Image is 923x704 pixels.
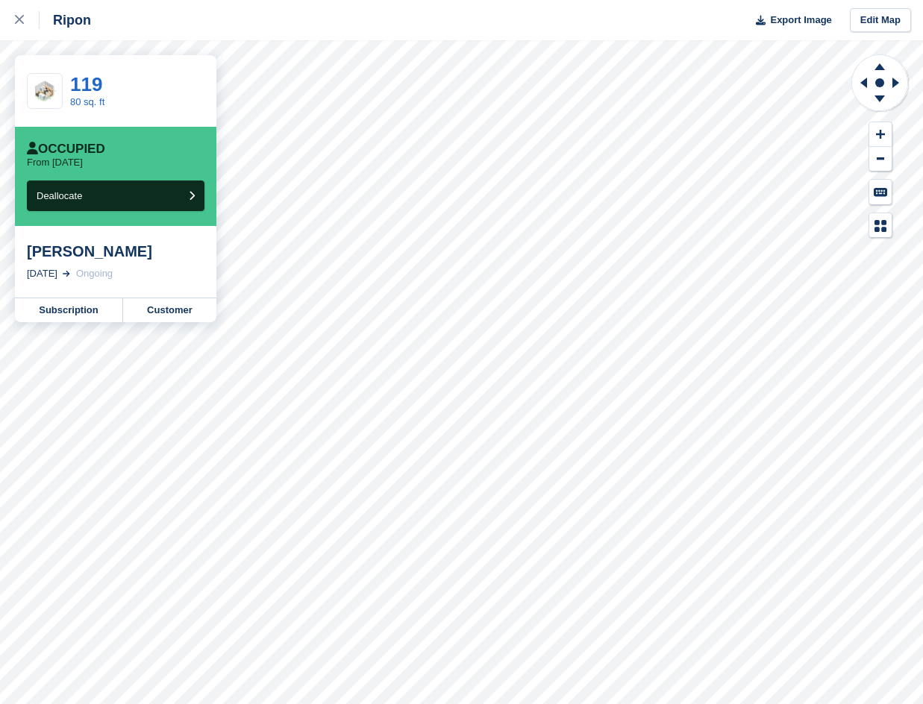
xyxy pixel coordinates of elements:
button: Deallocate [27,180,204,211]
a: Subscription [15,298,123,322]
div: Occupied [27,142,105,157]
button: Export Image [747,8,832,33]
div: Ongoing [76,266,113,281]
a: Customer [123,298,216,322]
img: SCA-80sqft.jpg [28,79,62,103]
button: Map Legend [869,213,892,238]
a: 80 sq. ft [70,96,104,107]
span: Deallocate [37,190,82,201]
div: [DATE] [27,266,57,281]
span: Export Image [770,13,831,28]
div: [PERSON_NAME] [27,242,204,260]
a: 119 [70,73,102,95]
div: Ripon [40,11,91,29]
p: From [DATE] [27,157,83,169]
button: Zoom In [869,122,892,147]
button: Keyboard Shortcuts [869,180,892,204]
img: arrow-right-light-icn-cde0832a797a2874e46488d9cf13f60e5c3a73dbe684e267c42b8395dfbc2abf.svg [63,271,70,277]
button: Zoom Out [869,147,892,172]
a: Edit Map [850,8,911,33]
